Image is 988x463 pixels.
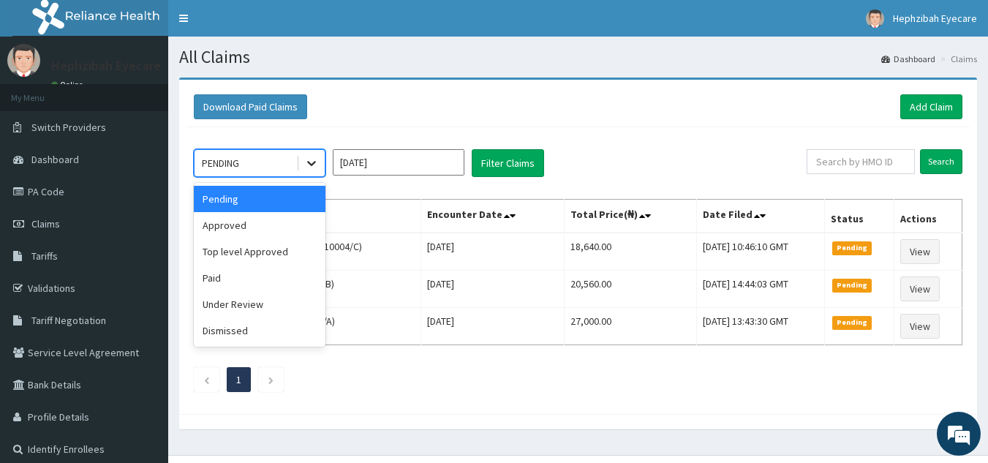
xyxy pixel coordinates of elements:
span: Pending [832,241,872,255]
td: [DATE] 13:43:30 GMT [696,308,824,345]
img: d_794563401_company_1708531726252_794563401 [27,73,59,110]
span: Switch Providers [31,121,106,134]
img: User Image [7,44,40,77]
th: Actions [894,200,962,233]
a: Add Claim [900,94,962,119]
th: Encounter Date [421,200,565,233]
span: Tariff Negotiation [31,314,106,327]
input: Search [920,149,962,174]
div: Minimize live chat window [240,7,275,42]
a: Previous page [203,373,210,386]
input: Select Month and Year [333,149,464,176]
textarea: Type your message and hit 'Enter' [7,308,279,359]
a: Page 1 is your current page [236,373,241,386]
td: 20,560.00 [564,271,696,308]
td: [DATE] [421,308,565,345]
div: Chat with us now [76,82,246,101]
div: Top level Approved [194,238,325,265]
div: Approved [194,212,325,238]
td: 18,640.00 [564,233,696,271]
a: View [900,314,940,339]
span: Claims [31,217,60,230]
th: Total Price(₦) [564,200,696,233]
a: Next page [268,373,274,386]
img: User Image [866,10,884,28]
input: Search by HMO ID [807,149,915,174]
span: Hephzibah Eyecare [893,12,977,25]
span: Dashboard [31,153,79,166]
th: Date Filed [696,200,824,233]
span: Pending [832,279,872,292]
span: We're online! [85,138,202,286]
h1: All Claims [179,48,977,67]
td: [DATE] [421,233,565,271]
a: Online [51,80,86,90]
div: Paid [194,265,325,291]
span: Tariffs [31,249,58,263]
a: View [900,239,940,264]
span: Pending [832,316,872,329]
a: Dashboard [881,53,935,65]
p: Hephzibah Eyecare [51,59,161,72]
div: Dismissed [194,317,325,344]
a: View [900,276,940,301]
div: Under Review [194,291,325,317]
th: Status [824,200,894,233]
td: [DATE] [421,271,565,308]
td: [DATE] 10:46:10 GMT [696,233,824,271]
div: Pending [194,186,325,212]
button: Download Paid Claims [194,94,307,119]
div: PENDING [202,156,239,170]
li: Claims [937,53,977,65]
button: Filter Claims [472,149,544,177]
td: 27,000.00 [564,308,696,345]
td: [DATE] 14:44:03 GMT [696,271,824,308]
